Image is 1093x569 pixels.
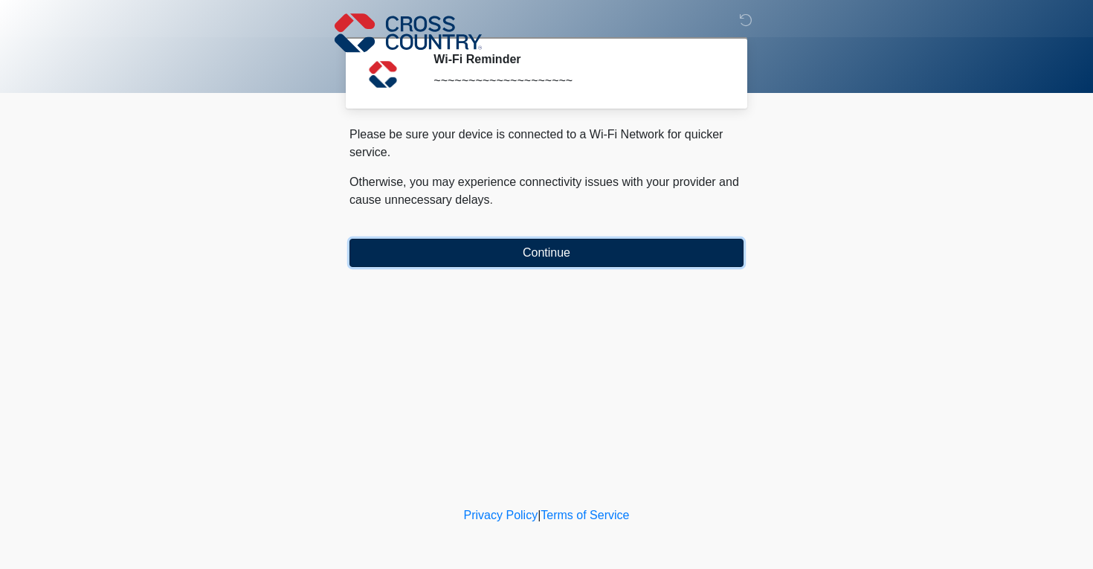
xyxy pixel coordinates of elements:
a: | [538,509,541,521]
p: Otherwise, you may experience connectivity issues with your provider and cause unnecessary delays [349,173,744,209]
span: . [490,193,493,206]
button: Continue [349,239,744,267]
a: Privacy Policy [464,509,538,521]
p: Please be sure your device is connected to a Wi-Fi Network for quicker service. [349,126,744,161]
div: ~~~~~~~~~~~~~~~~~~~~ [433,72,721,90]
img: Agent Avatar [361,52,405,97]
a: Terms of Service [541,509,629,521]
img: Cross Country Logo [335,11,482,54]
